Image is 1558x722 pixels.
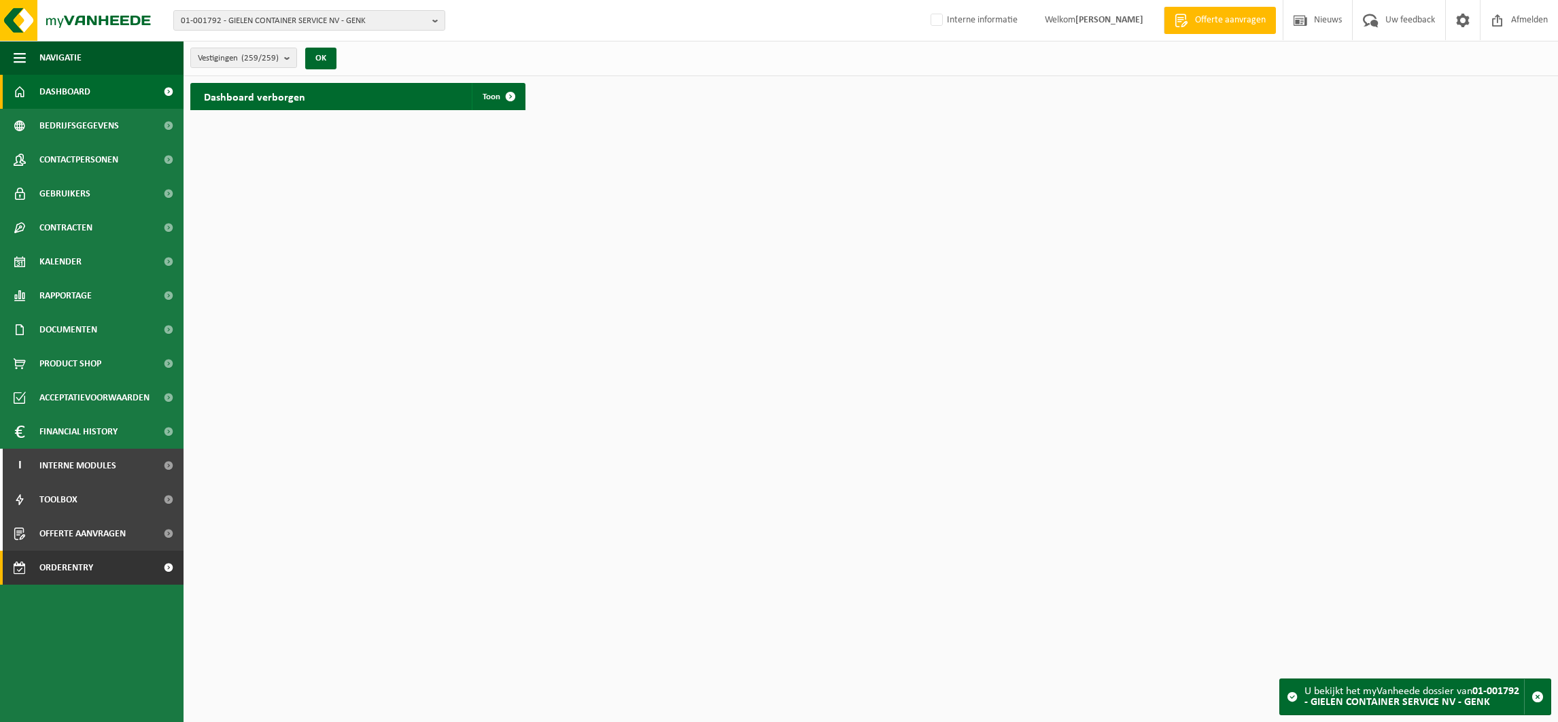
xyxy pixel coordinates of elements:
h2: Dashboard verborgen [190,83,319,109]
span: Product Shop [39,347,101,381]
span: Bedrijfsgegevens [39,109,119,143]
span: Toolbox [39,483,77,517]
span: Contracten [39,211,92,245]
strong: 01-001792 - GIELEN CONTAINER SERVICE NV - GENK [1304,686,1519,708]
count: (259/259) [241,54,279,63]
span: Offerte aanvragen [39,517,126,551]
span: Toon [483,92,500,101]
button: Vestigingen(259/259) [190,48,297,68]
span: Interne modules [39,449,116,483]
button: 01-001792 - GIELEN CONTAINER SERVICE NV - GENK [173,10,445,31]
span: 01-001792 - GIELEN CONTAINER SERVICE NV - GENK [181,11,427,31]
span: Acceptatievoorwaarden [39,381,150,415]
span: I [14,449,26,483]
strong: [PERSON_NAME] [1075,15,1143,25]
span: Documenten [39,313,97,347]
span: Orderentry Goedkeuring [39,551,154,585]
span: Navigatie [39,41,82,75]
span: Kalender [39,245,82,279]
span: Contactpersonen [39,143,118,177]
span: Dashboard [39,75,90,109]
div: U bekijkt het myVanheede dossier van [1304,679,1524,715]
span: Gebruikers [39,177,90,211]
a: Toon [472,83,524,110]
a: Offerte aanvragen [1164,7,1276,34]
span: Financial History [39,415,118,449]
label: Interne informatie [928,10,1018,31]
span: Offerte aanvragen [1192,14,1269,27]
button: OK [305,48,336,69]
span: Vestigingen [198,48,279,69]
span: Rapportage [39,279,92,313]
